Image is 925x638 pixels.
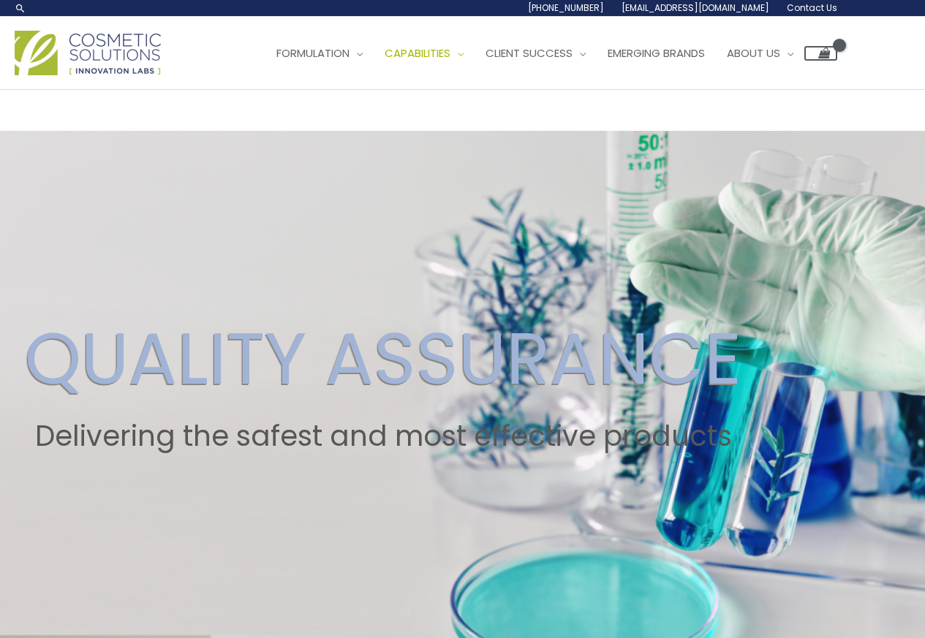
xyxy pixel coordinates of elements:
[804,46,837,61] a: View Shopping Cart, empty
[15,31,161,75] img: Cosmetic Solutions Logo
[716,31,804,75] a: About Us
[475,31,597,75] a: Client Success
[608,45,705,61] span: Emerging Brands
[374,31,475,75] a: Capabilities
[265,31,374,75] a: Formulation
[276,45,350,61] span: Formulation
[622,1,769,14] span: [EMAIL_ADDRESS][DOMAIN_NAME]
[528,1,604,14] span: [PHONE_NUMBER]
[787,1,837,14] span: Contact Us
[254,31,837,75] nav: Site Navigation
[486,45,573,61] span: Client Success
[25,316,741,402] h2: QUALITY ASSURANCE
[25,419,741,453] h2: Delivering the safest and most effective products
[727,45,780,61] span: About Us
[597,31,716,75] a: Emerging Brands
[385,45,450,61] span: Capabilities
[15,2,26,14] a: Search icon link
